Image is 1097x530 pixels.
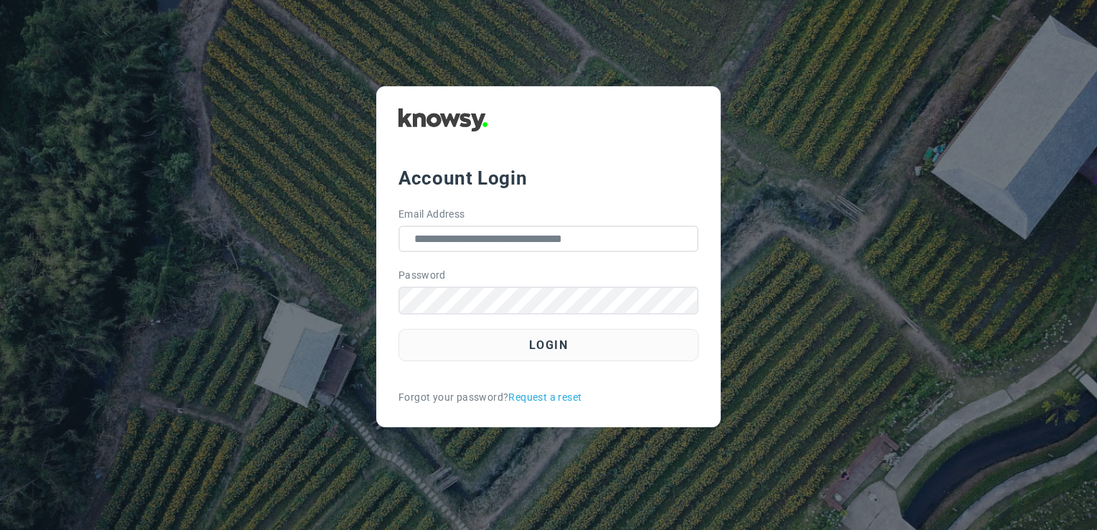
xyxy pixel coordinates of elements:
[398,268,446,283] label: Password
[398,329,699,361] button: Login
[398,207,465,222] label: Email Address
[398,165,699,191] div: Account Login
[508,390,582,405] a: Request a reset
[398,390,699,405] div: Forgot your password?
